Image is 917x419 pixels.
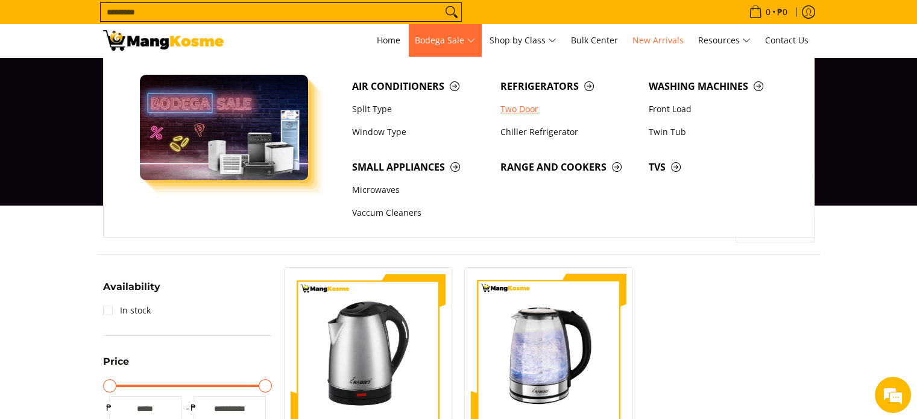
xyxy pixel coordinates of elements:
span: Bodega Sale [415,33,475,48]
span: Refrigerators [500,79,637,94]
a: Twin Tub [643,121,791,143]
img: Bodega Sale [140,75,309,180]
span: ₱0 [775,8,789,16]
a: Split Type [346,98,494,121]
span: Price [103,357,129,367]
span: TVs [649,160,785,175]
span: Bulk Center [571,34,618,46]
a: Front Load [643,98,791,121]
span: ₱ [187,402,200,414]
summary: Open [103,282,160,301]
div: Minimize live chat window [198,6,227,35]
a: Bulk Center [565,24,624,57]
div: Leave a message [63,68,203,83]
a: TVs [643,156,791,178]
span: Availability [103,282,160,292]
a: Resources [692,24,757,57]
span: Range and Cookers [500,160,637,175]
span: Air Conditioners [352,79,488,94]
a: Bodega Sale [409,24,481,57]
a: In stock [103,301,151,320]
textarea: Type your message and click 'Submit' [6,286,230,328]
a: New Arrivals [626,24,690,57]
a: Air Conditioners [346,75,494,98]
span: Resources [698,33,751,48]
a: Range and Cookers [494,156,643,178]
img: New Arrivals: Fresh Release from The Premium Brands l Mang Kosme | Page 2 [103,30,224,51]
button: Search [442,3,461,21]
a: Small Appliances [346,156,494,178]
a: Home [371,24,406,57]
span: Home [377,34,400,46]
a: Chiller Refrigerator [494,121,643,143]
span: Contact Us [765,34,808,46]
a: Vaccum Cleaners [346,202,494,225]
a: Shop by Class [484,24,562,57]
span: Small Appliances [352,160,488,175]
span: 0 [764,8,772,16]
span: Shop by Class [490,33,556,48]
a: Two Door [494,98,643,121]
a: Window Type [346,121,494,143]
span: Washing Machines [649,79,785,94]
a: Refrigerators [494,75,643,98]
span: ₱ [103,402,115,414]
nav: Main Menu [236,24,815,57]
a: Microwaves [346,178,494,201]
summary: Open [103,357,129,376]
em: Submit [177,328,219,344]
a: Contact Us [759,24,815,57]
span: New Arrivals [632,34,684,46]
a: Washing Machines [643,75,791,98]
span: • [745,5,791,19]
span: We are offline. Please leave us a message. [25,130,210,252]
